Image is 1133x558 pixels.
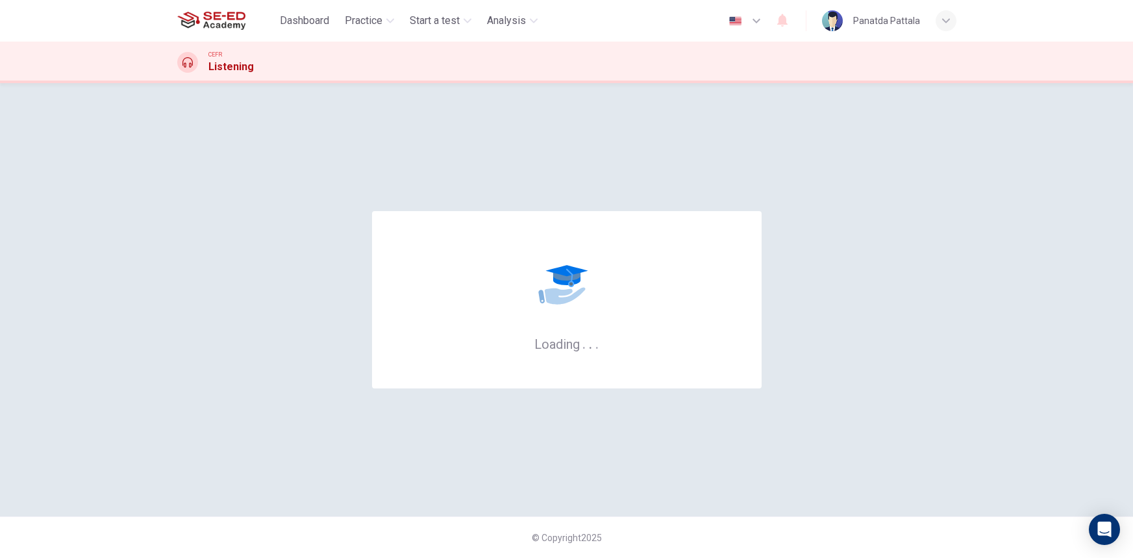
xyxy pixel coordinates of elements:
img: SE-ED Academy logo [177,8,245,34]
h6: . [595,332,599,353]
button: Dashboard [275,9,334,32]
h6: Loading [534,335,599,352]
h1: Listening [208,59,254,75]
img: Profile picture [822,10,843,31]
h6: . [582,332,586,353]
span: CEFR [208,50,222,59]
button: Start a test [405,9,477,32]
span: Practice [345,13,382,29]
span: Dashboard [280,13,329,29]
span: Start a test [410,13,460,29]
span: © Copyright 2025 [532,533,602,543]
div: Panatda Pattala [853,13,920,29]
button: Practice [340,9,399,32]
button: Analysis [482,9,543,32]
div: Open Intercom Messenger [1089,514,1120,545]
span: Analysis [487,13,526,29]
h6: . [588,332,593,353]
a: SE-ED Academy logo [177,8,275,34]
img: en [727,16,743,26]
